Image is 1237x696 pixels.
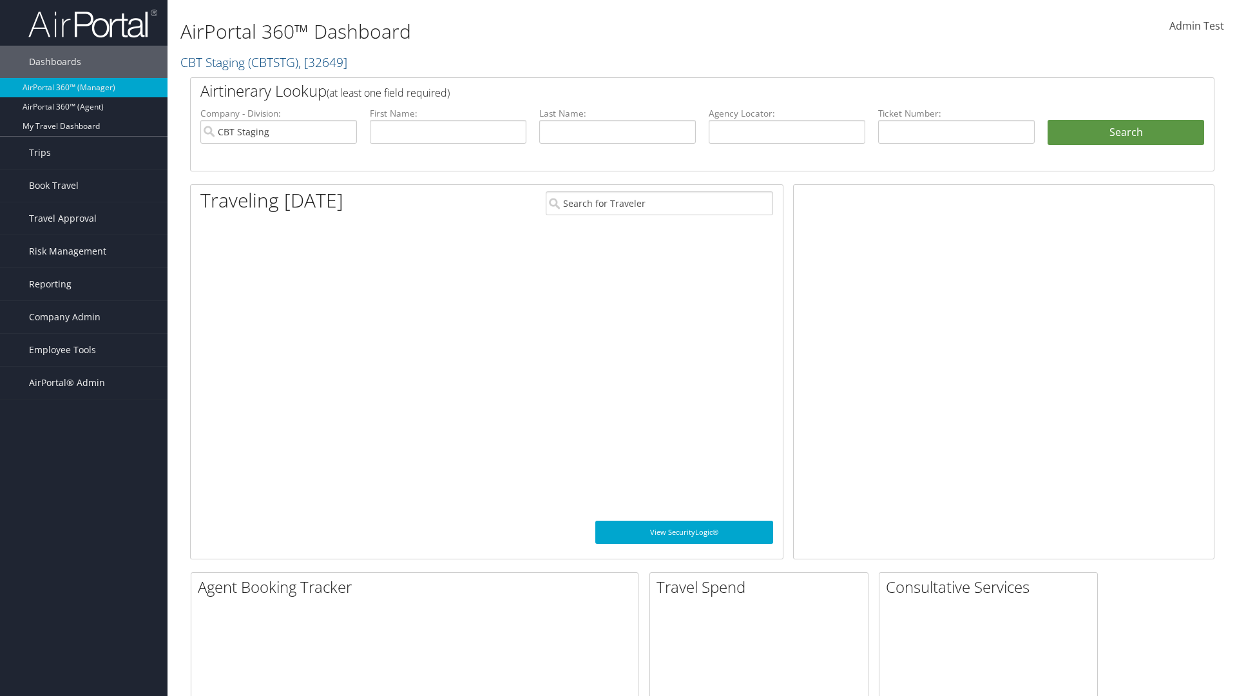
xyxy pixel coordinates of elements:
h1: AirPortal 360™ Dashboard [180,18,876,45]
label: Company - Division: [200,107,357,120]
span: (at least one field required) [327,86,450,100]
h2: Airtinerary Lookup [200,80,1119,102]
span: , [ 32649 ] [298,53,347,71]
h2: Agent Booking Tracker [198,576,638,598]
h2: Travel Spend [657,576,868,598]
span: ( CBTSTG ) [248,53,298,71]
h2: Consultative Services [886,576,1097,598]
a: View SecurityLogic® [595,521,773,544]
img: airportal-logo.png [28,8,157,39]
label: Agency Locator: [709,107,865,120]
span: Company Admin [29,301,101,333]
span: Reporting [29,268,72,300]
h1: Traveling [DATE] [200,187,343,214]
a: Admin Test [1169,6,1224,46]
span: Book Travel [29,169,79,202]
a: CBT Staging [180,53,347,71]
span: Dashboards [29,46,81,78]
span: Travel Approval [29,202,97,235]
span: Employee Tools [29,334,96,366]
label: First Name: [370,107,526,120]
button: Search [1048,120,1204,146]
span: Trips [29,137,51,169]
span: Risk Management [29,235,106,267]
input: Search for Traveler [546,191,773,215]
label: Ticket Number: [878,107,1035,120]
label: Last Name: [539,107,696,120]
span: Admin Test [1169,19,1224,33]
span: AirPortal® Admin [29,367,105,399]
